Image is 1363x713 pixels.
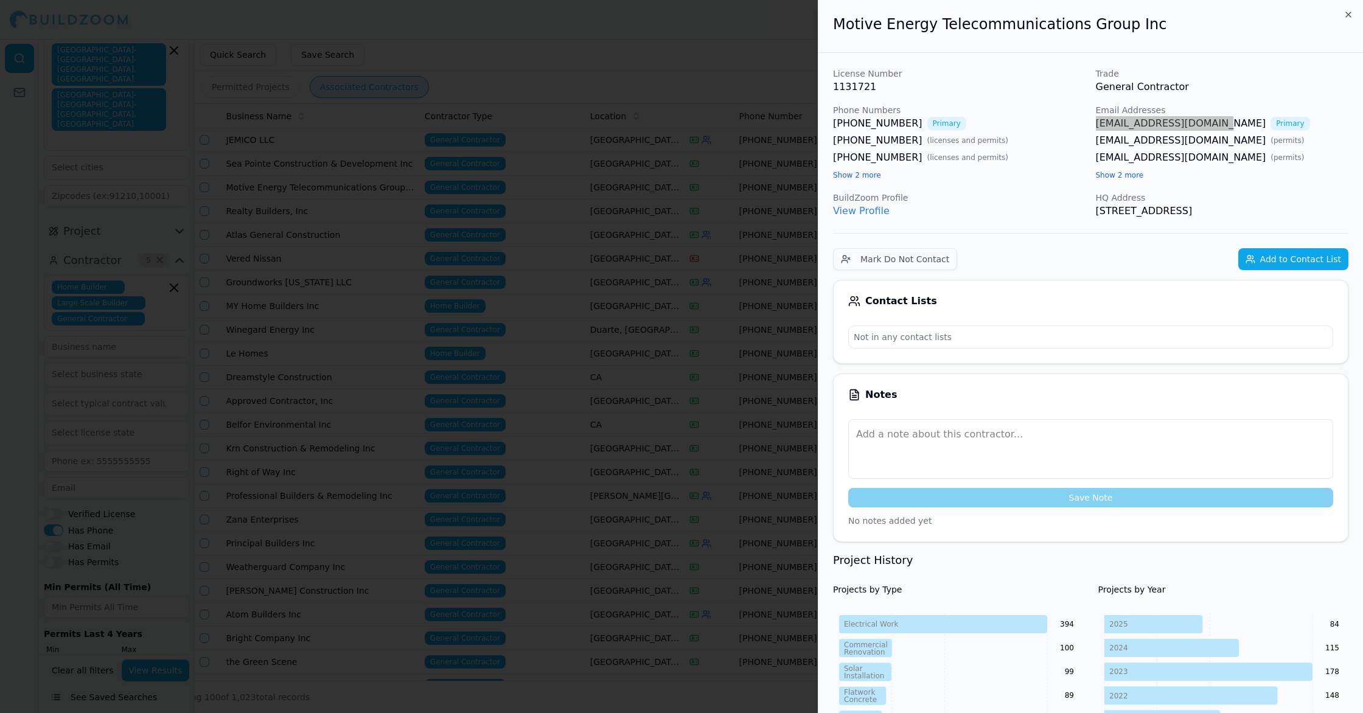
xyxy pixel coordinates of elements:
text: 99 [1065,667,1074,676]
tspan: Flatwork [844,688,875,697]
span: Primary [1271,117,1309,130]
tspan: Installation [844,672,884,680]
p: HQ Address [1096,192,1349,204]
tspan: 2023 [1109,667,1128,676]
a: [EMAIL_ADDRESS][DOMAIN_NAME] [1096,116,1266,131]
text: 148 [1325,691,1339,700]
p: License Number [833,68,1086,80]
text: 89 [1065,691,1074,700]
tspan: Concrete [844,695,877,704]
span: ( licenses and permits ) [927,153,1008,162]
tspan: Electrical Work [844,620,898,628]
text: 178 [1325,667,1339,676]
h4: Projects by Type [833,583,1084,596]
button: Mark Do Not Contact [833,248,957,270]
a: [EMAIL_ADDRESS][DOMAIN_NAME] [1096,150,1266,165]
tspan: Commercial [844,641,888,649]
tspan: Renovation [844,648,885,656]
p: Trade [1096,68,1349,80]
a: View Profile [833,205,890,217]
p: Phone Numbers [833,104,1086,116]
tspan: 2024 [1109,644,1128,652]
span: ( permits ) [1271,153,1304,162]
a: [PHONE_NUMBER] [833,150,922,165]
button: Show 2 more [1096,170,1144,180]
text: 100 [1060,644,1074,652]
a: [PHONE_NUMBER] [833,116,922,131]
p: [STREET_ADDRESS] [1096,204,1349,218]
a: [PHONE_NUMBER] [833,133,922,148]
text: 115 [1325,644,1339,652]
div: Contact Lists [848,295,1333,307]
p: BuildZoom Profile [833,192,1086,204]
p: Not in any contact lists [849,326,1333,348]
div: Notes [848,389,1333,401]
span: ( licenses and permits ) [927,136,1008,145]
tspan: 2025 [1109,620,1128,628]
p: 1131721 [833,80,1086,94]
button: Show 2 more [833,170,881,180]
p: No notes added yet [848,515,1333,527]
text: 84 [1330,620,1339,628]
h4: Projects by Year [1098,583,1349,596]
a: [EMAIL_ADDRESS][DOMAIN_NAME] [1096,133,1266,148]
span: ( permits ) [1271,136,1304,145]
span: Primary [927,117,966,130]
p: General Contractor [1096,80,1349,94]
p: Email Addresses [1096,104,1349,116]
tspan: Solar [844,664,863,673]
text: 394 [1060,620,1074,628]
button: Add to Contact List [1238,248,1348,270]
tspan: 2022 [1109,692,1128,700]
h3: Project History [833,552,1348,569]
h2: Motive Energy Telecommunications Group Inc [833,15,1348,34]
